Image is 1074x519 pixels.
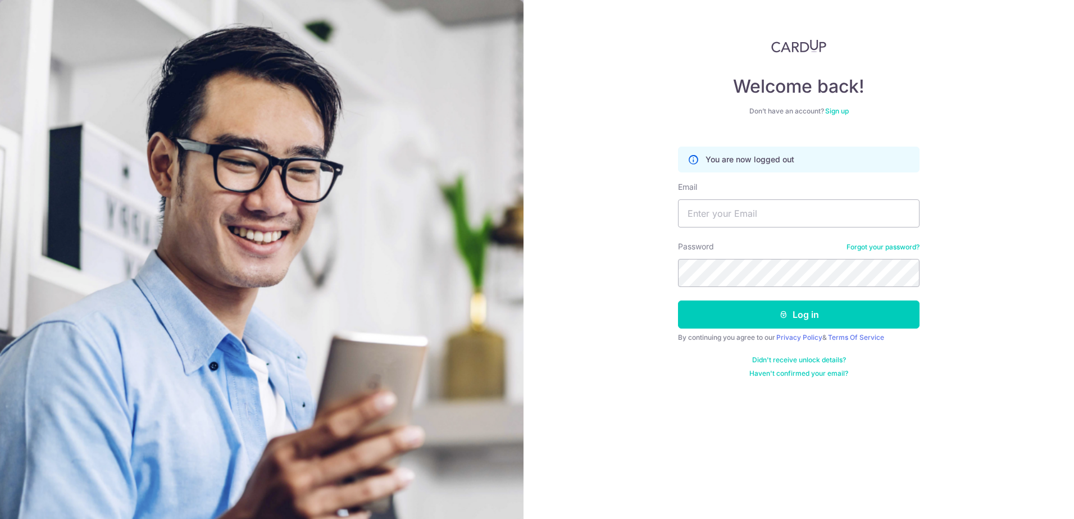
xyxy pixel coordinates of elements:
[678,75,920,98] h4: Welcome back!
[749,369,848,378] a: Haven't confirmed your email?
[847,243,920,252] a: Forgot your password?
[825,107,849,115] a: Sign up
[678,241,714,252] label: Password
[828,333,884,342] a: Terms Of Service
[678,181,697,193] label: Email
[678,107,920,116] div: Don’t have an account?
[776,333,822,342] a: Privacy Policy
[678,199,920,227] input: Enter your Email
[771,39,826,53] img: CardUp Logo
[678,301,920,329] button: Log in
[706,154,794,165] p: You are now logged out
[678,333,920,342] div: By continuing you agree to our &
[752,356,846,365] a: Didn't receive unlock details?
